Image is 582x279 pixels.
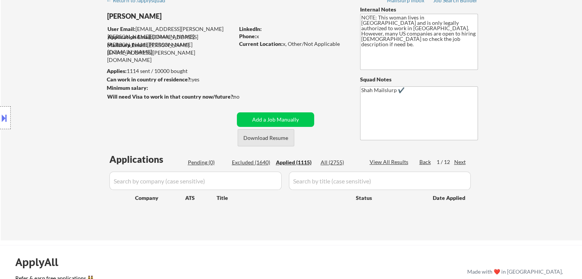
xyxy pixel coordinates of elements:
strong: Will need Visa to work in that country now/future?: [107,93,235,100]
div: Squad Notes [360,76,478,83]
div: x [239,32,347,40]
div: 1114 sent / 10000 bought [107,67,234,75]
div: ApplyAll [15,256,67,269]
div: Title [217,194,349,202]
div: [EMAIL_ADDRESS][PERSON_NAME][PERSON_NAME][DOMAIN_NAME] [108,25,234,40]
div: Applications [109,155,185,164]
div: Status [356,191,422,204]
strong: Can work in country of residence?: [107,76,192,83]
div: Applied (1115) [276,159,314,166]
strong: User Email: [108,26,135,32]
input: Search by title (case sensitive) [289,172,471,190]
div: Excluded (1640) [232,159,270,166]
div: yes [107,76,232,83]
strong: LinkedIn: [239,26,262,32]
div: ATS [185,194,217,202]
input: Search by company (case sensitive) [109,172,282,190]
div: Date Applied [433,194,466,202]
strong: Phone: [239,33,256,39]
div: [PERSON_NAME][EMAIL_ADDRESS][PERSON_NAME][DOMAIN_NAME] [107,41,234,64]
div: All (2755) [321,159,359,166]
div: Pending (0) [188,159,226,166]
div: View All Results [370,158,411,166]
div: Next [454,158,466,166]
strong: Current Location: [239,41,283,47]
button: Download Resume [238,129,294,146]
div: [PERSON_NAME] [107,11,264,21]
div: Back [419,158,432,166]
div: no [233,93,255,101]
strong: Application Email: [108,34,153,40]
strong: Mailslurp Email: [107,42,147,48]
div: x, Other/Not Applicable [239,40,347,48]
button: Add a Job Manually [237,112,314,127]
div: 1 / 12 [437,158,454,166]
div: Company [135,194,185,202]
div: Internal Notes [360,6,478,13]
div: [EMAIL_ADDRESS][PERSON_NAME][PERSON_NAME][DOMAIN_NAME] [108,33,234,56]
